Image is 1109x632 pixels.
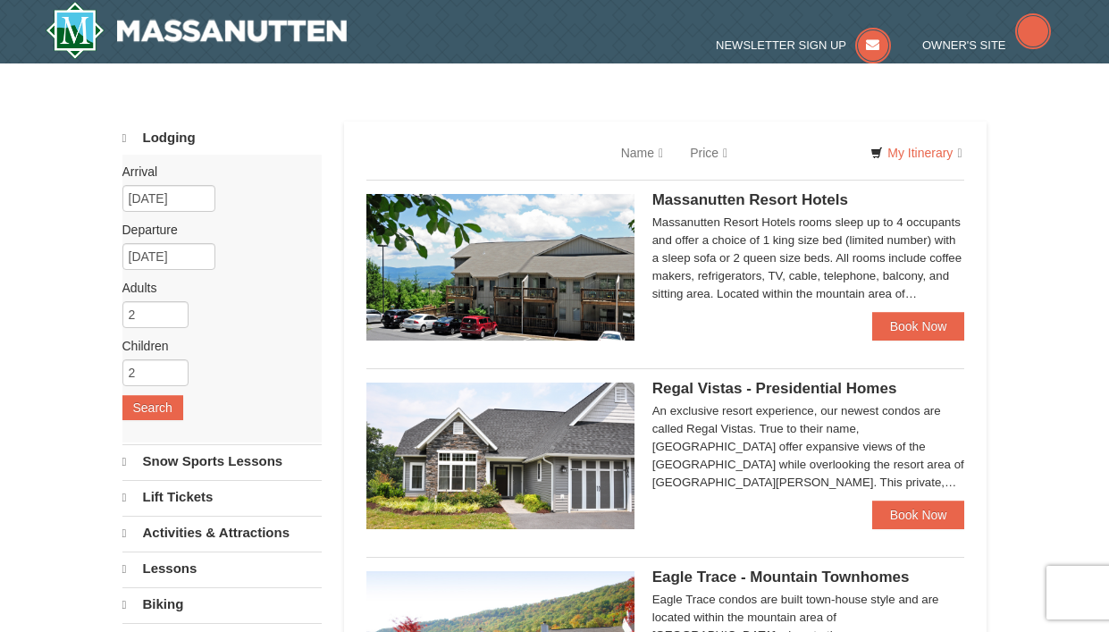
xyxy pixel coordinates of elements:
[716,38,846,52] span: Newsletter Sign Up
[122,221,308,239] label: Departure
[46,2,348,59] img: Massanutten Resort Logo
[122,444,322,478] a: Snow Sports Lessons
[122,395,183,420] button: Search
[922,38,1051,52] a: Owner's Site
[122,552,322,586] a: Lessons
[122,163,308,181] label: Arrival
[366,194,634,341] img: 19219026-1-e3b4ac8e.jpg
[122,587,322,621] a: Biking
[652,191,848,208] span: Massanutten Resort Hotels
[122,337,308,355] label: Children
[859,139,973,166] a: My Itinerary
[652,214,965,303] div: Massanutten Resort Hotels rooms sleep up to 4 occupants and offer a choice of 1 king size bed (li...
[122,279,308,297] label: Adults
[122,480,322,514] a: Lift Tickets
[122,516,322,550] a: Activities & Attractions
[676,135,741,171] a: Price
[608,135,676,171] a: Name
[46,2,348,59] a: Massanutten Resort
[922,38,1006,52] span: Owner's Site
[652,380,897,397] span: Regal Vistas - Presidential Homes
[366,383,634,529] img: 19218991-1-902409a9.jpg
[652,569,910,586] span: Eagle Trace - Mountain Townhomes
[716,38,891,52] a: Newsletter Sign Up
[122,122,322,155] a: Lodging
[872,501,965,529] a: Book Now
[652,402,965,492] div: An exclusive resort experience, our newest condos are called Regal Vistas. True to their name, [G...
[872,312,965,341] a: Book Now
